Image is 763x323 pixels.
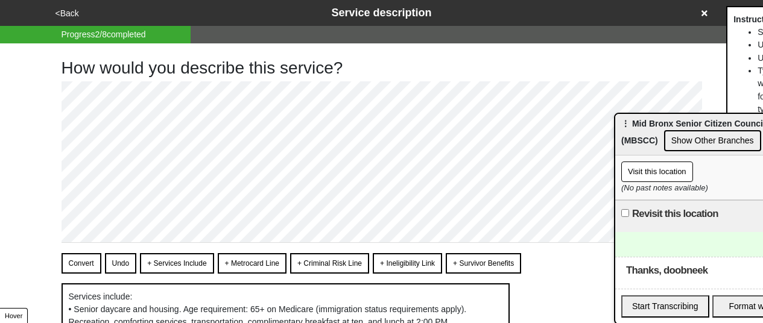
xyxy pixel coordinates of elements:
[664,130,761,151] button: Show Other Branches
[105,253,137,274] button: Undo
[331,7,431,19] span: Service description
[626,263,708,278] label: Thanks, doobneek
[446,253,521,274] button: + Survivor Benefits
[62,253,101,274] button: Convert
[140,253,214,274] button: + Services Include
[62,58,702,78] h1: How would you describe this service?
[62,28,146,41] span: Progress 2 / 8 completed
[632,207,718,221] label: Revisit this location
[52,7,83,20] button: <Back
[290,253,369,274] button: + Criminal Risk Line
[218,253,287,274] button: + Metrocard Line
[621,161,693,182] button: Visit this location
[621,295,709,318] button: Start Transcribing
[373,253,442,274] button: + Ineligibility Link
[621,183,708,192] i: (No past notes available)
[69,292,133,301] span: Services include:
